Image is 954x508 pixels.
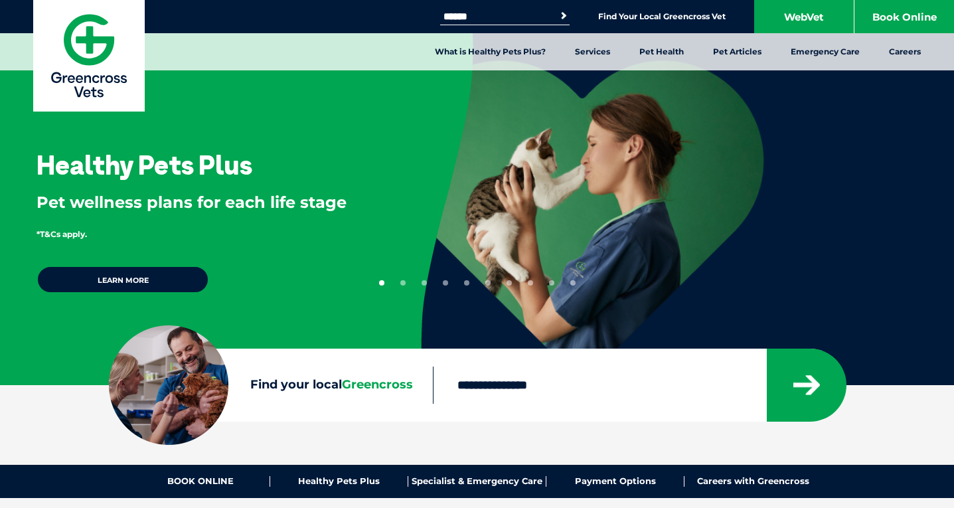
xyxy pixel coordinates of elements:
a: Careers with Greencross [684,476,822,487]
p: Pet wellness plans for each life stage [37,191,378,214]
a: Services [560,33,625,70]
button: 6 of 10 [485,280,491,286]
button: 4 of 10 [443,280,448,286]
button: 5 of 10 [464,280,469,286]
a: BOOK ONLINE [132,476,270,487]
button: Search [557,9,570,23]
button: 9 of 10 [549,280,554,286]
a: Specialist & Emergency Care [408,476,546,487]
a: Find Your Local Greencross Vet [598,11,726,22]
button: 8 of 10 [528,280,533,286]
a: Healthy Pets Plus [270,476,408,487]
button: 2 of 10 [400,280,406,286]
span: *T&Cs apply. [37,229,87,239]
a: Pet Articles [698,33,776,70]
button: 7 of 10 [507,280,512,286]
button: 3 of 10 [422,280,427,286]
span: Greencross [342,377,413,392]
h3: Healthy Pets Plus [37,151,252,178]
label: Find your local [109,375,433,395]
button: 10 of 10 [570,280,576,286]
a: Payment Options [546,476,684,487]
a: Careers [874,33,935,70]
a: What is Healthy Pets Plus? [420,33,560,70]
a: Learn more [37,266,209,294]
a: Emergency Care [776,33,874,70]
a: Pet Health [625,33,698,70]
button: 1 of 10 [379,280,384,286]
